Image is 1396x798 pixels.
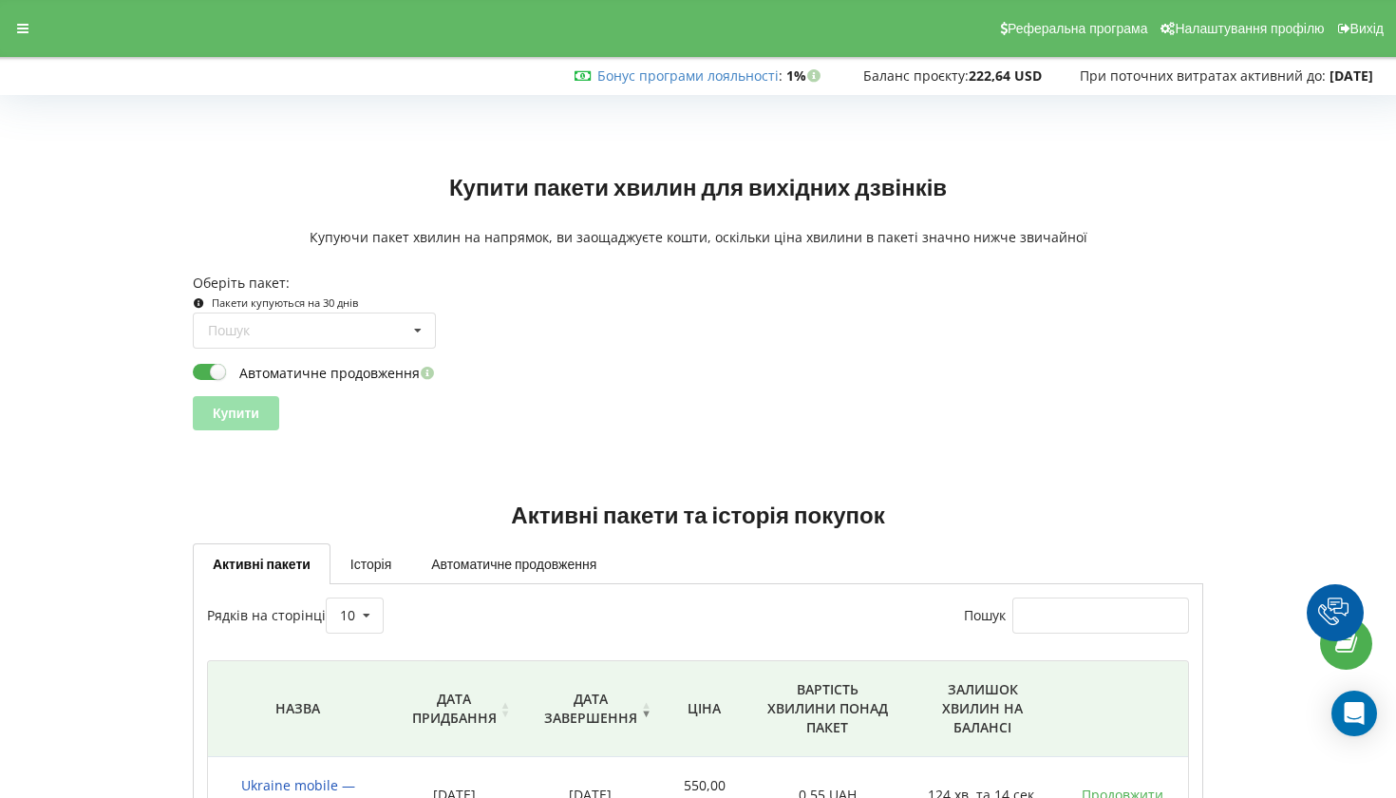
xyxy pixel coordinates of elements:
[519,661,661,757] th: Дата завершення: activate to sort column ascending
[207,606,384,624] label: Рядків на сторінці
[661,661,747,757] th: Ціна
[597,66,779,85] a: Бонус програми лояльності
[388,661,520,757] th: Дата придбання: activate to sort column ascending
[208,324,250,337] div: Пошук
[193,543,330,584] a: Активні пакети
[208,661,388,757] th: Назва
[964,606,1189,624] label: Пошук
[420,366,436,379] i: Увімкніть цю опцію, щоб автоматично продовжувати дію пакету в день її завершення. Кошти на продов...
[969,66,1042,85] strong: 222,64 USD
[193,501,1203,530] h2: Активні пакети та історія покупок
[597,66,783,85] span: :
[1012,598,1189,634] input: Пошук
[1330,66,1373,85] strong: [DATE]
[786,66,825,85] strong: 1%
[411,543,616,583] a: Автоматичне продовження
[863,66,969,85] span: Баланс проєкту:
[330,543,411,583] a: Історія
[212,295,358,310] small: Пакети купуються на 30 днів
[340,609,355,622] div: 10
[908,661,1058,757] th: Залишок хвилин на балансі
[193,228,1203,247] p: Купуючи пакет хвилин на напрямок, ви заощаджуєте кошти, оскільки ціна хвилини в пакеті значно ниж...
[1080,66,1326,85] span: При поточних витратах активний до:
[449,173,947,202] h2: Купити пакети хвилин для вихідних дзвінків
[747,661,908,757] th: Вартість хвилини понад пакет
[1008,21,1148,36] span: Реферальна програма
[1331,691,1377,736] div: Open Intercom Messenger
[193,362,439,382] label: Автоматичне продовження
[193,274,1203,429] form: Оберіть пакет:
[1175,21,1324,36] span: Налаштування профілю
[1350,21,1384,36] span: Вихід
